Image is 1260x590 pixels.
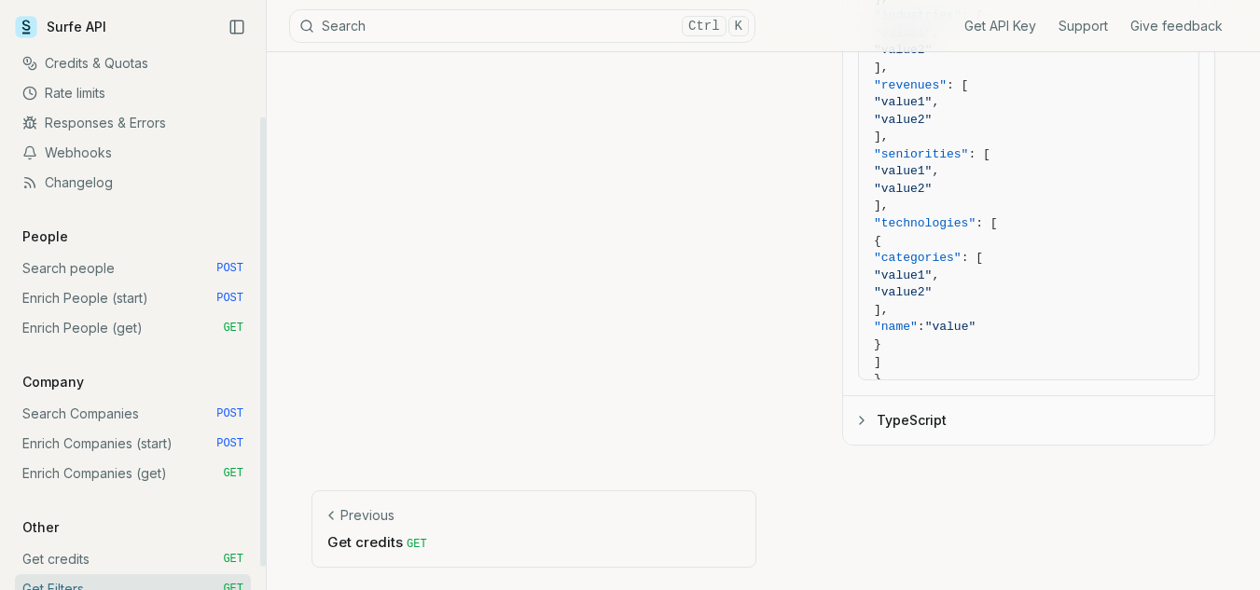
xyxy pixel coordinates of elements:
span: ], [874,199,889,213]
a: Get API Key [964,17,1036,35]
span: "value" [925,320,976,334]
span: "revenues" [874,78,947,92]
span: "categories" [874,251,962,265]
a: Search Companies POST [15,399,251,429]
span: POST [216,261,243,276]
span: , [932,164,939,178]
span: ], [874,130,889,144]
span: "value2" [874,182,932,196]
a: Get credits GET [15,544,251,574]
span: "value1" [874,95,932,109]
span: GET [407,538,427,551]
p: Company [15,373,91,391]
p: People [15,227,76,246]
span: ] [874,355,881,369]
span: "seniorities" [874,147,968,161]
kbd: Ctrl [682,16,727,36]
a: Webhooks [15,138,251,168]
span: "value1" [874,164,932,178]
span: : [918,320,925,334]
span: GET [223,466,243,481]
a: Surfe API [15,13,106,41]
span: "technologies" [874,216,976,230]
span: ], [874,303,889,317]
span: { [874,234,881,248]
p: Previous [340,506,395,525]
a: Rate limits [15,78,251,108]
a: Changelog [15,168,251,198]
p: Get credits [327,532,741,552]
span: } [874,372,881,386]
span: "value2" [874,285,932,299]
a: Enrich Companies (start) POST [15,429,251,459]
span: : [ [947,78,968,92]
a: Credits & Quotas [15,48,251,78]
span: , [932,268,939,282]
span: ], [874,61,889,75]
span: "value2" [874,113,932,127]
a: Enrich People (get) GET [15,313,251,343]
span: : [ [968,147,990,161]
button: Collapse Sidebar [223,13,251,41]
span: POST [216,436,243,451]
span: POST [216,291,243,306]
span: GET [223,321,243,336]
a: Responses & Errors [15,108,251,138]
span: "name" [874,320,918,334]
span: POST [216,406,243,421]
a: PreviousGet credits GET [312,490,756,568]
kbd: K [728,16,749,36]
span: GET [223,552,243,567]
span: } [874,337,881,351]
a: Enrich Companies (get) GET [15,459,251,488]
a: Search people POST [15,254,251,283]
p: Other [15,518,66,537]
button: SearchCtrlK [289,9,755,43]
span: , [932,95,939,109]
a: Give feedback [1130,17,1223,35]
span: "value1" [874,268,932,282]
span: : [ [976,216,997,230]
a: Enrich People (start) POST [15,283,251,313]
a: Support [1059,17,1108,35]
span: : [ [962,251,983,265]
button: TypeScript [843,396,1214,445]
